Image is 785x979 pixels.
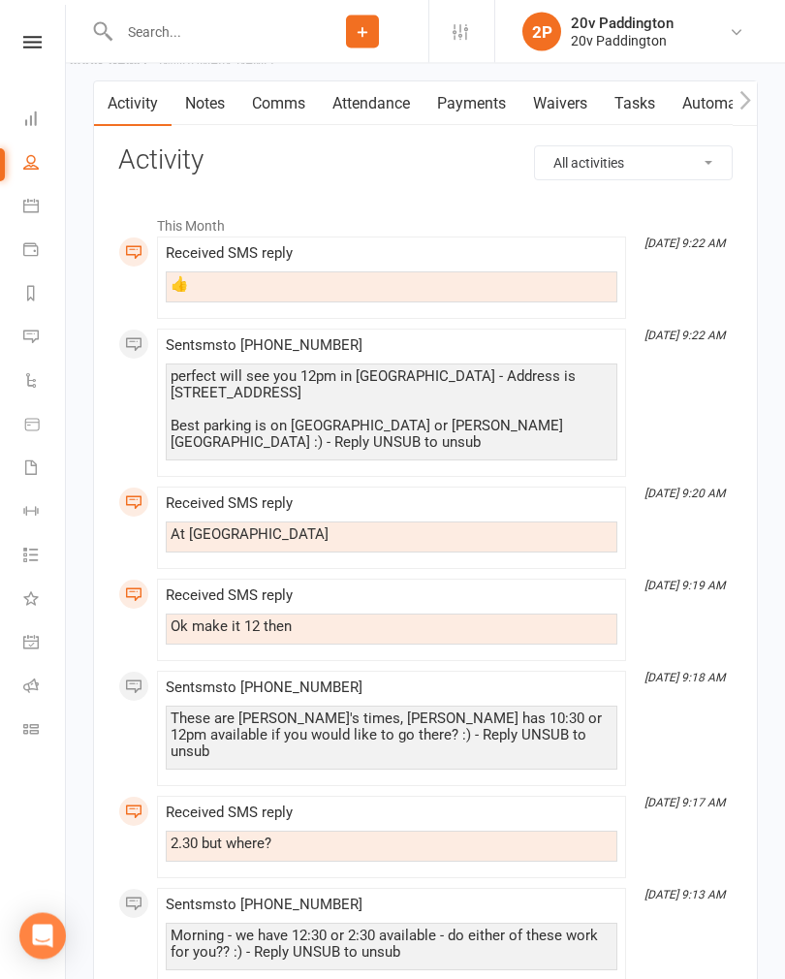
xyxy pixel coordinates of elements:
[519,82,601,127] a: Waivers
[23,99,67,142] a: Dashboard
[23,230,67,273] a: Payments
[522,13,561,51] div: 2P
[644,672,725,685] i: [DATE] 9:18 AM
[571,15,674,32] div: 20v Paddington
[94,82,172,127] a: Activity
[118,146,733,176] h3: Activity
[171,369,612,452] div: perfect will see you 12pm in [GEOGRAPHIC_DATA] - Address is [STREET_ADDRESS] Best parking is on [...
[23,273,67,317] a: Reports
[172,82,238,127] a: Notes
[424,82,519,127] a: Payments
[571,32,674,49] div: 20v Paddington
[644,580,725,593] i: [DATE] 9:19 AM
[171,619,612,636] div: Ok make it 12 then
[601,82,669,127] a: Tasks
[166,679,362,697] span: Sent sms to [PHONE_NUMBER]
[23,404,67,448] a: Product Sales
[644,237,725,251] i: [DATE] 9:22 AM
[113,18,297,46] input: Search...
[166,588,617,605] div: Received SMS reply
[23,622,67,666] a: General attendance kiosk mode
[23,666,67,710] a: Roll call kiosk mode
[118,206,733,237] li: This Month
[669,82,784,127] a: Automations
[644,488,725,501] i: [DATE] 9:20 AM
[166,897,362,914] span: Sent sms to [PHONE_NUMBER]
[171,277,612,294] div: 👍
[23,579,67,622] a: What's New
[171,711,612,761] div: These are [PERSON_NAME]'s times, [PERSON_NAME] has 10:30 or 12pm available if you would like to g...
[171,837,612,853] div: 2.30 but where?
[166,246,617,263] div: Received SMS reply
[644,889,725,902] i: [DATE] 9:13 AM
[171,527,612,544] div: At [GEOGRAPHIC_DATA]
[19,913,66,960] div: Open Intercom Messenger
[171,929,612,962] div: Morning - we have 12:30 or 2:30 available - do either of these work for you?? :) - Reply UNSUB to...
[166,805,617,822] div: Received SMS reply
[238,82,319,127] a: Comms
[644,330,725,343] i: [DATE] 9:22 AM
[23,186,67,230] a: Calendar
[166,496,617,513] div: Received SMS reply
[319,82,424,127] a: Attendance
[166,337,362,355] span: Sent sms to [PHONE_NUMBER]
[23,710,67,753] a: Class kiosk mode
[23,142,67,186] a: People
[644,797,725,810] i: [DATE] 9:17 AM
